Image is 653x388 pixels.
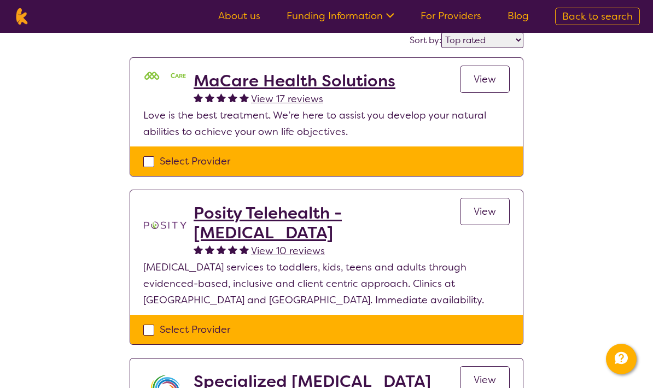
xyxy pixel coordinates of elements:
[251,91,323,107] a: View 17 reviews
[143,203,187,247] img: t1bslo80pcylnzwjhndq.png
[218,9,260,22] a: About us
[410,34,441,46] label: Sort by:
[240,245,249,254] img: fullstar
[143,71,187,82] img: mgttalrdbt23wl6urpfy.png
[508,9,529,22] a: Blog
[217,245,226,254] img: fullstar
[474,73,496,86] span: View
[217,93,226,102] img: fullstar
[562,10,633,23] span: Back to search
[474,373,496,386] span: View
[194,71,395,91] a: MaCare Health Solutions
[421,9,481,22] a: For Providers
[251,92,323,105] span: View 17 reviews
[555,8,640,25] a: Back to search
[228,245,237,254] img: fullstar
[251,244,325,257] span: View 10 reviews
[460,198,510,225] a: View
[143,107,510,140] p: Love is the best treatment. We’re here to assist you develop your natural abilities to achieve yo...
[228,93,237,102] img: fullstar
[606,344,637,374] button: Channel Menu
[205,93,214,102] img: fullstar
[194,93,203,102] img: fullstar
[287,9,394,22] a: Funding Information
[194,203,460,243] a: Posity Telehealth - [MEDICAL_DATA]
[474,205,496,218] span: View
[240,93,249,102] img: fullstar
[205,245,214,254] img: fullstar
[460,66,510,93] a: View
[251,243,325,259] a: View 10 reviews
[143,259,510,308] p: [MEDICAL_DATA] services to toddlers, kids, teens and adults through evidenced-based, inclusive an...
[13,8,30,25] img: Karista logo
[194,245,203,254] img: fullstar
